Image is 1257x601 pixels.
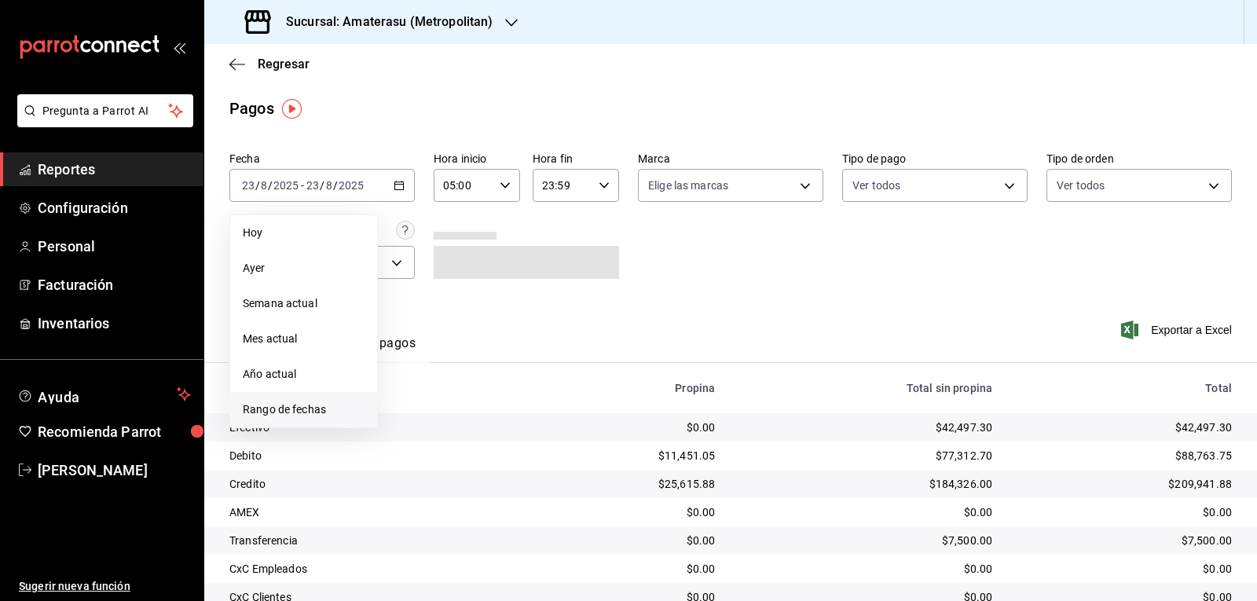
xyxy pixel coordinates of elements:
[852,178,900,193] span: Ver todos
[38,236,191,257] span: Personal
[243,366,365,383] span: Año actual
[273,13,493,31] h3: Sucursal: Amaterasu (Metropolitan)
[638,153,823,164] label: Marca
[229,448,511,464] div: Debito
[38,460,191,481] span: [PERSON_NAME]
[38,197,191,218] span: Configuración
[38,385,170,404] span: Ayuda
[301,179,304,192] span: -
[533,153,619,164] label: Hora fin
[282,99,302,119] img: Tooltip marker
[1046,153,1232,164] label: Tipo de orden
[229,533,511,548] div: Transferencia
[842,153,1028,164] label: Tipo de pago
[229,504,511,520] div: AMEX
[1017,504,1232,520] div: $0.00
[243,225,365,241] span: Hoy
[229,476,511,492] div: Credito
[536,561,716,577] div: $0.00
[325,179,333,192] input: --
[740,382,992,394] div: Total sin propina
[38,159,191,180] span: Reportes
[536,504,716,520] div: $0.00
[243,295,365,312] span: Semana actual
[243,401,365,418] span: Rango de fechas
[11,114,193,130] a: Pregunta a Parrot AI
[229,97,274,120] div: Pagos
[1017,561,1232,577] div: $0.00
[740,420,992,435] div: $42,497.30
[1017,533,1232,548] div: $7,500.00
[1017,382,1232,394] div: Total
[740,561,992,577] div: $0.00
[38,313,191,334] span: Inventarios
[229,153,415,164] label: Fecha
[260,179,268,192] input: --
[740,533,992,548] div: $7,500.00
[255,179,260,192] span: /
[268,179,273,192] span: /
[19,578,191,595] span: Sugerir nueva función
[536,476,716,492] div: $25,615.88
[42,103,169,119] span: Pregunta a Parrot AI
[536,448,716,464] div: $11,451.05
[243,260,365,277] span: Ayer
[306,179,320,192] input: --
[1017,476,1232,492] div: $209,941.88
[243,331,365,347] span: Mes actual
[333,179,338,192] span: /
[536,420,716,435] div: $0.00
[740,448,992,464] div: $77,312.70
[17,94,193,127] button: Pregunta a Parrot AI
[173,41,185,53] button: open_drawer_menu
[229,561,511,577] div: CxC Empleados
[273,179,299,192] input: ----
[229,57,310,71] button: Regresar
[320,179,324,192] span: /
[258,57,310,71] span: Regresar
[648,178,728,193] span: Elige las marcas
[1017,448,1232,464] div: $88,763.75
[536,382,716,394] div: Propina
[536,533,716,548] div: $0.00
[740,476,992,492] div: $184,326.00
[1017,420,1232,435] div: $42,497.30
[1057,178,1105,193] span: Ver todos
[740,504,992,520] div: $0.00
[38,274,191,295] span: Facturación
[241,179,255,192] input: --
[38,421,191,442] span: Recomienda Parrot
[338,179,365,192] input: ----
[1124,321,1232,339] button: Exportar a Excel
[357,335,416,362] button: Ver pagos
[434,153,520,164] label: Hora inicio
